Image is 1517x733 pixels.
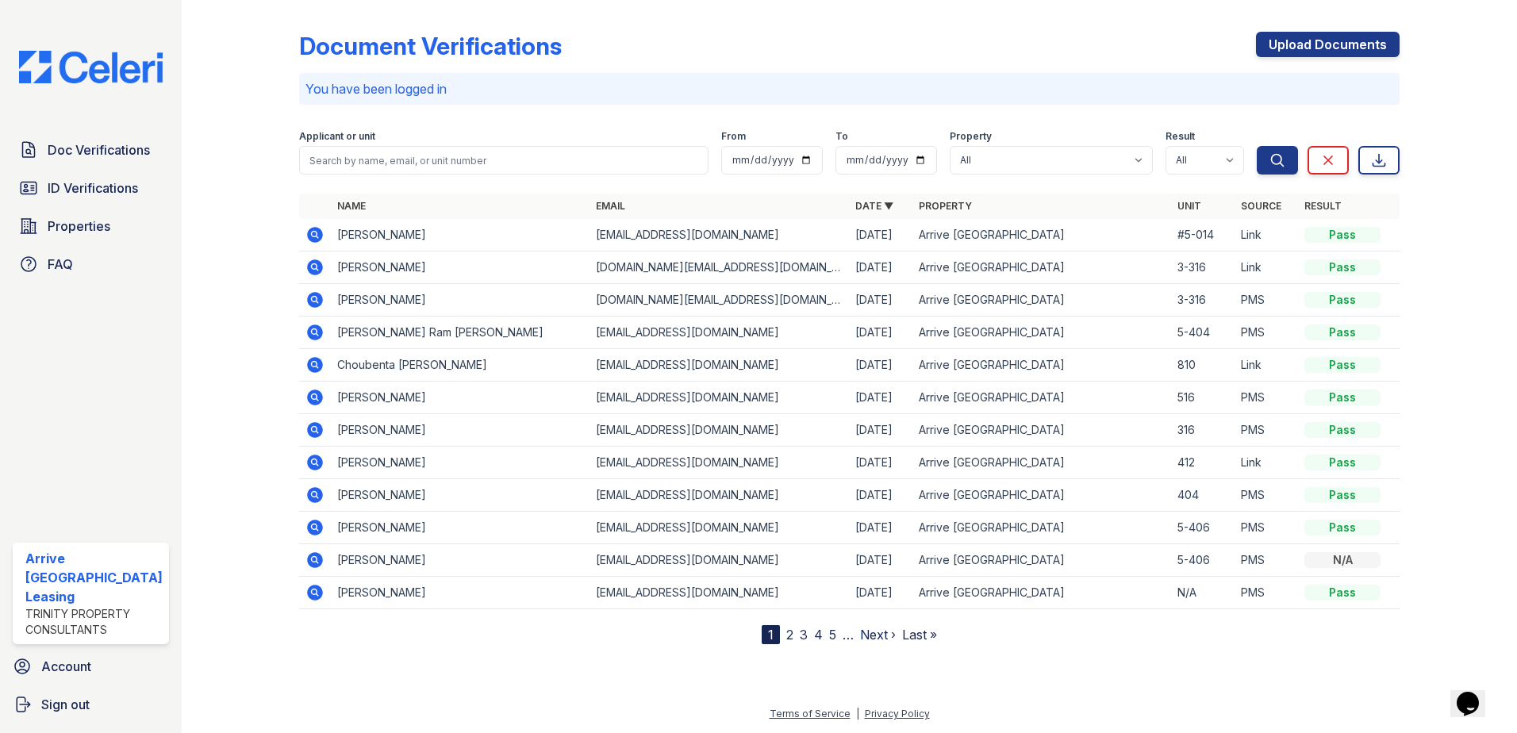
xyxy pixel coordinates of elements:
[829,627,836,643] a: 5
[590,414,849,447] td: [EMAIL_ADDRESS][DOMAIN_NAME]
[912,479,1172,512] td: Arrive [GEOGRAPHIC_DATA]
[299,32,562,60] div: Document Verifications
[305,79,1394,98] p: You have been logged in
[1235,284,1298,317] td: PMS
[1171,414,1235,447] td: 316
[1304,552,1381,568] div: N/A
[6,51,175,83] img: CE_Logo_Blue-a8612792a0a2168367f1c8372b55b34899dd931a85d93a1a3d3e32e68fde9ad4.png
[849,512,912,544] td: [DATE]
[299,130,375,143] label: Applicant or unit
[912,544,1172,577] td: Arrive [GEOGRAPHIC_DATA]
[590,447,849,479] td: [EMAIL_ADDRESS][DOMAIN_NAME]
[13,210,169,242] a: Properties
[814,627,823,643] a: 4
[590,251,849,284] td: [DOMAIN_NAME][EMAIL_ADDRESS][DOMAIN_NAME]
[849,544,912,577] td: [DATE]
[331,251,590,284] td: [PERSON_NAME]
[786,627,793,643] a: 2
[1304,357,1381,373] div: Pass
[849,284,912,317] td: [DATE]
[1235,317,1298,349] td: PMS
[331,382,590,414] td: [PERSON_NAME]
[1304,200,1342,212] a: Result
[1171,512,1235,544] td: 5-406
[1171,544,1235,577] td: 5-406
[1304,259,1381,275] div: Pass
[1241,200,1281,212] a: Source
[902,627,937,643] a: Last »
[912,317,1172,349] td: Arrive [GEOGRAPHIC_DATA]
[48,255,73,274] span: FAQ
[1171,447,1235,479] td: 412
[849,577,912,609] td: [DATE]
[331,447,590,479] td: [PERSON_NAME]
[1177,200,1201,212] a: Unit
[800,627,808,643] a: 3
[337,200,366,212] a: Name
[1304,487,1381,503] div: Pass
[590,512,849,544] td: [EMAIL_ADDRESS][DOMAIN_NAME]
[41,695,90,714] span: Sign out
[1256,32,1400,57] a: Upload Documents
[590,284,849,317] td: [DOMAIN_NAME][EMAIL_ADDRESS][DOMAIN_NAME]
[6,650,175,682] a: Account
[762,625,780,644] div: 1
[331,414,590,447] td: [PERSON_NAME]
[849,317,912,349] td: [DATE]
[1235,544,1298,577] td: PMS
[912,284,1172,317] td: Arrive [GEOGRAPHIC_DATA]
[1171,251,1235,284] td: 3-316
[849,219,912,251] td: [DATE]
[1171,479,1235,512] td: 404
[1235,382,1298,414] td: PMS
[1235,577,1298,609] td: PMS
[1171,382,1235,414] td: 516
[855,200,893,212] a: Date ▼
[912,447,1172,479] td: Arrive [GEOGRAPHIC_DATA]
[596,200,625,212] a: Email
[1304,227,1381,243] div: Pass
[1235,349,1298,382] td: Link
[590,219,849,251] td: [EMAIL_ADDRESS][DOMAIN_NAME]
[1235,512,1298,544] td: PMS
[6,689,175,720] a: Sign out
[331,317,590,349] td: [PERSON_NAME] Ram [PERSON_NAME]
[912,382,1172,414] td: Arrive [GEOGRAPHIC_DATA]
[1304,324,1381,340] div: Pass
[1235,414,1298,447] td: PMS
[865,708,930,720] a: Privacy Policy
[1450,670,1501,717] iframe: chat widget
[849,479,912,512] td: [DATE]
[25,549,163,606] div: Arrive [GEOGRAPHIC_DATA] Leasing
[721,130,746,143] label: From
[590,317,849,349] td: [EMAIL_ADDRESS][DOMAIN_NAME]
[1171,349,1235,382] td: 810
[950,130,992,143] label: Property
[1171,284,1235,317] td: 3-316
[590,349,849,382] td: [EMAIL_ADDRESS][DOMAIN_NAME]
[590,577,849,609] td: [EMAIL_ADDRESS][DOMAIN_NAME]
[770,708,851,720] a: Terms of Service
[331,544,590,577] td: [PERSON_NAME]
[13,172,169,204] a: ID Verifications
[919,200,972,212] a: Property
[41,657,91,676] span: Account
[1235,479,1298,512] td: PMS
[331,219,590,251] td: [PERSON_NAME]
[48,178,138,198] span: ID Verifications
[912,251,1172,284] td: Arrive [GEOGRAPHIC_DATA]
[860,627,896,643] a: Next ›
[1235,219,1298,251] td: Link
[1304,455,1381,470] div: Pass
[912,512,1172,544] td: Arrive [GEOGRAPHIC_DATA]
[849,251,912,284] td: [DATE]
[912,414,1172,447] td: Arrive [GEOGRAPHIC_DATA]
[1304,422,1381,438] div: Pass
[331,284,590,317] td: [PERSON_NAME]
[849,414,912,447] td: [DATE]
[25,606,163,638] div: Trinity Property Consultants
[849,349,912,382] td: [DATE]
[1171,577,1235,609] td: N/A
[1171,317,1235,349] td: 5-404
